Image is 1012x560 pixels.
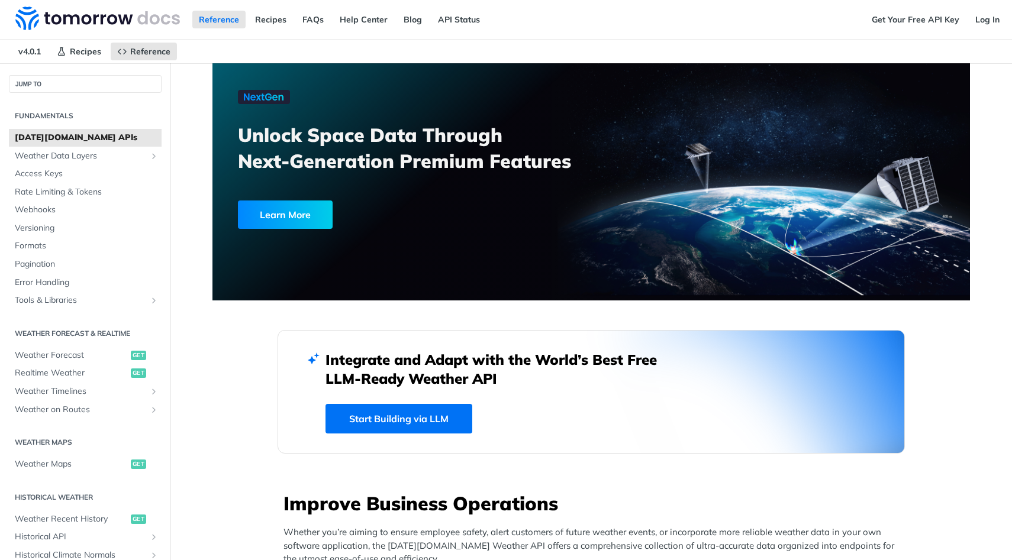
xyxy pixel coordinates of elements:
[9,292,162,309] a: Tools & LibrariesShow subpages for Tools & Libraries
[15,258,159,270] span: Pagination
[15,404,146,416] span: Weather on Routes
[15,294,146,306] span: Tools & Libraries
[15,386,146,397] span: Weather Timelines
[15,222,159,234] span: Versioning
[9,383,162,400] a: Weather TimelinesShow subpages for Weather Timelines
[131,351,146,360] span: get
[15,168,159,180] span: Access Keys
[249,11,293,28] a: Recipes
[111,43,177,60] a: Reference
[131,368,146,378] span: get
[149,387,159,396] button: Show subpages for Weather Timelines
[9,328,162,339] h2: Weather Forecast & realtime
[15,7,180,30] img: Tomorrow.io Weather API Docs
[149,551,159,560] button: Show subpages for Historical Climate Normals
[15,277,159,289] span: Error Handling
[15,367,128,379] span: Realtime Weather
[325,350,675,388] h2: Integrate and Adapt with the World’s Best Free LLM-Ready Weather API
[15,186,159,198] span: Rate Limiting & Tokens
[9,510,162,528] a: Weather Recent Historyget
[969,11,1006,28] a: Log In
[9,201,162,219] a: Webhooks
[283,490,905,516] h3: Improve Business Operations
[130,46,170,57] span: Reference
[9,364,162,382] a: Realtime Weatherget
[238,200,531,229] a: Learn More
[15,204,159,216] span: Webhooks
[238,90,290,104] img: NextGen
[15,458,128,470] span: Weather Maps
[9,347,162,364] a: Weather Forecastget
[9,111,162,121] h2: Fundamentals
[9,75,162,93] button: JUMP TO
[9,274,162,292] a: Error Handling
[149,405,159,415] button: Show subpages for Weather on Routes
[238,200,333,229] div: Learn More
[325,404,472,433] a: Start Building via LLM
[131,459,146,469] span: get
[9,401,162,419] a: Weather on RoutesShow subpages for Weather on Routes
[131,514,146,524] span: get
[9,492,162,503] h2: Historical Weather
[9,237,162,255] a: Formats
[9,183,162,201] a: Rate Limiting & Tokens
[333,11,394,28] a: Help Center
[15,240,159,252] span: Formats
[70,46,101,57] span: Recipes
[9,165,162,183] a: Access Keys
[865,11,966,28] a: Get Your Free API Key
[9,147,162,165] a: Weather Data LayersShow subpages for Weather Data Layers
[149,296,159,305] button: Show subpages for Tools & Libraries
[9,437,162,448] h2: Weather Maps
[149,151,159,161] button: Show subpages for Weather Data Layers
[9,528,162,546] a: Historical APIShow subpages for Historical API
[9,219,162,237] a: Versioning
[12,43,47,60] span: v4.0.1
[9,129,162,147] a: [DATE][DOMAIN_NAME] APIs
[296,11,330,28] a: FAQs
[15,531,146,543] span: Historical API
[9,255,162,273] a: Pagination
[192,11,246,28] a: Reference
[397,11,428,28] a: Blog
[15,349,128,361] span: Weather Forecast
[15,132,159,144] span: [DATE][DOMAIN_NAME] APIs
[15,513,128,525] span: Weather Recent History
[15,150,146,162] span: Weather Data Layers
[431,11,486,28] a: API Status
[9,455,162,473] a: Weather Mapsget
[238,122,604,174] h3: Unlock Space Data Through Next-Generation Premium Features
[50,43,108,60] a: Recipes
[149,532,159,542] button: Show subpages for Historical API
